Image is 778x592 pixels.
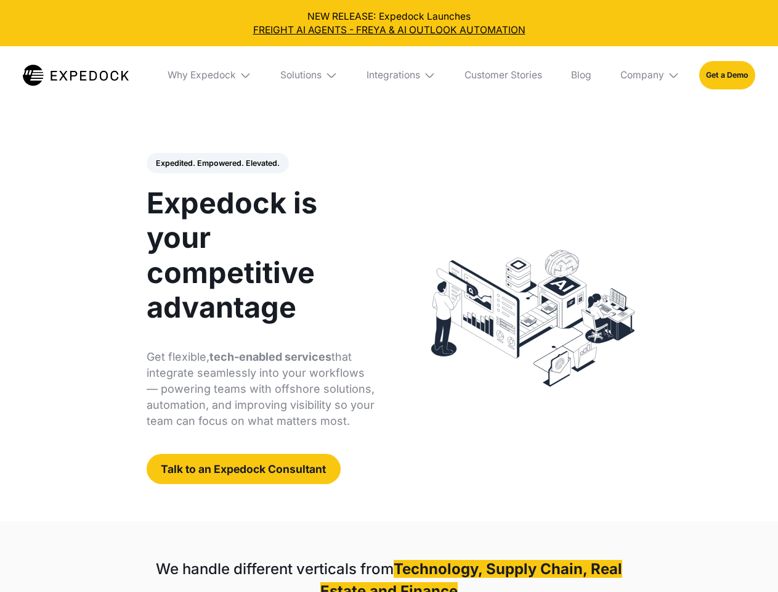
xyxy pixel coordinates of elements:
a: Customer Stories [455,46,551,104]
div: Company [620,69,664,81]
strong: We handle different verticals from [156,560,394,578]
div: Solutions [280,69,322,81]
div: Why Expedock [168,69,236,81]
div: Solutions [271,46,347,104]
div: Why Expedock [158,46,261,104]
a: Get a Demo [699,61,755,89]
div: Company [610,46,689,104]
div: Integrations [367,69,420,81]
strong: tech-enabled services [209,350,331,363]
a: Blog [561,46,601,104]
p: Get flexible, that integrate seamlessly into your workflows — powering teams with offshore soluti... [147,349,375,429]
iframe: Chat Widget [716,533,778,592]
div: NEW RELEASE: Expedock Launches [10,10,769,37]
a: FREIGHT AI AGENTS - FREYA & AI OUTLOOK AUTOMATION [10,23,769,37]
h1: Expedock is your competitive advantage [147,186,375,324]
div: Integrations [357,46,445,104]
a: Talk to an Expedock Consultant [147,454,341,484]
